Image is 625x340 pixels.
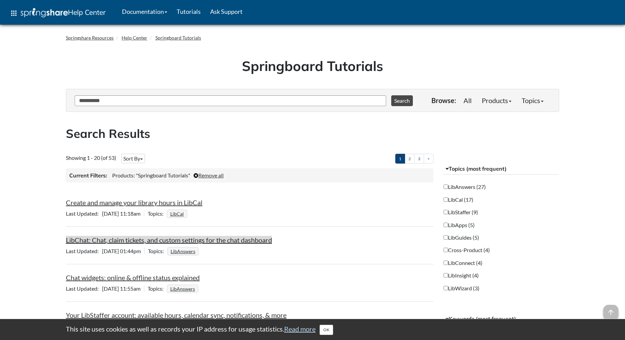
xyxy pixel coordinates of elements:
[68,8,106,17] span: Help Center
[444,246,490,254] label: Cross-Product (4)
[444,221,475,229] label: LibApps (5)
[284,325,316,333] a: Read more
[66,248,144,254] span: [DATE] 01:44pm
[121,154,145,163] button: Sort By
[444,259,482,267] label: LibConnect (4)
[66,125,559,142] h2: Search Results
[167,285,200,292] ul: Topics
[66,154,116,161] span: Showing 1 - 20 (of 53)
[71,56,554,75] h1: Springboard Tutorials
[395,154,433,164] ul: Pagination of search results
[444,223,448,227] input: LibApps (5)
[444,273,448,277] input: LibInsight (4)
[444,209,478,216] label: LibStaffer (9)
[603,306,618,314] a: arrow_upward
[66,285,102,292] span: Last Updated
[194,172,224,178] a: Remove all
[66,273,200,282] a: Chat widgets: online & offline status explained
[444,285,479,292] label: LibWizard (3)
[136,172,190,178] span: "Springboard Tutorials"
[155,35,201,41] a: Springboard Tutorials
[5,3,110,23] a: apps Help Center
[320,325,333,335] button: Close
[205,3,247,20] a: Ask Support
[66,285,144,292] span: [DATE] 11:55am
[167,248,200,254] ul: Topics
[444,210,448,214] input: LibStaffer (9)
[172,3,205,20] a: Tutorials
[444,185,448,189] input: LibAnswers (27)
[122,35,147,41] a: Help Center
[66,311,286,319] a: Your LibStaffer account: available hours, calendar sync, notifications, & more
[391,95,413,106] button: Search
[10,9,18,17] span: apps
[444,234,479,241] label: LibGuides (5)
[414,154,424,164] a: 3
[112,172,135,178] span: Products:
[444,272,479,279] label: LibInsight (4)
[603,305,618,320] span: arrow_upward
[444,248,448,252] input: Cross-Product (4)
[169,284,196,294] a: LibAnswers
[444,183,486,191] label: LibAnswers (27)
[169,209,185,219] a: LibCal
[444,196,473,203] label: LibCal (17)
[444,235,448,240] input: LibGuides (5)
[170,246,196,256] a: LibAnswers
[444,163,559,175] button: Topics (most frequent)
[424,154,433,164] a: >
[444,261,448,265] input: LibConnect (4)
[69,172,107,179] h3: Current Filters
[66,35,114,41] a: Springshare Resources
[66,236,272,244] a: LibChat: Chat, claim tickets, and custom settings for the chat dashboard
[395,154,405,164] a: 1
[148,248,167,254] span: Topics
[167,210,189,217] ul: Topics
[517,94,549,107] a: Topics
[66,198,202,207] a: Create and manage your library hours in LibCal
[21,8,68,17] img: Springshare
[59,324,566,335] div: This site uses cookies as well as records your IP address for usage statistics.
[148,210,167,217] span: Topics
[458,94,477,107] a: All
[431,96,456,105] p: Browse:
[405,154,415,164] a: 2
[66,210,102,217] span: Last Updated
[477,94,517,107] a: Products
[444,313,559,325] button: Keywords (most frequent)
[66,210,144,217] span: [DATE] 11:18am
[444,197,448,202] input: LibCal (17)
[444,286,448,290] input: LibWizard (3)
[66,248,102,254] span: Last Updated
[148,285,167,292] span: Topics
[117,3,172,20] a: Documentation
